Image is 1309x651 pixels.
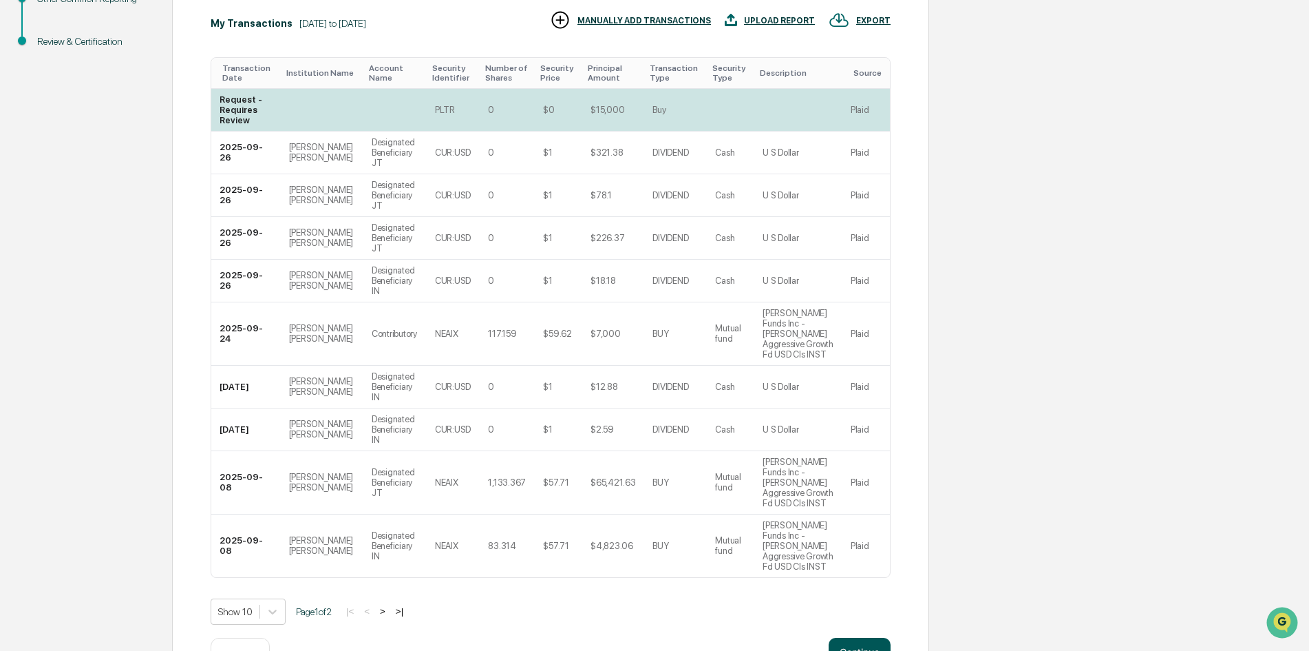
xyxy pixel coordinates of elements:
div: CUR:USD [435,424,471,435]
td: [DATE] [211,409,281,451]
div: [PERSON_NAME] Funds Inc - [PERSON_NAME] Aggressive Growth Fd USD Cls INST [763,308,834,360]
div: $57.71 [543,541,568,551]
div: $57.71 [543,477,568,488]
td: Designated Beneficiary IN [363,515,427,577]
div: [PERSON_NAME] Funds Inc - [PERSON_NAME] Aggressive Growth Fd USD Cls INST [763,520,834,572]
button: |< [342,606,358,617]
div: My Transactions [211,18,292,29]
div: 0 [488,276,494,286]
td: Plaid [842,260,890,302]
div: Cash [715,233,734,243]
div: Cash [715,382,734,392]
div: Toggle SortBy [650,63,701,83]
div: 83.314 [488,541,515,551]
div: U S Dollar [763,190,798,200]
div: [PERSON_NAME] [PERSON_NAME] [289,142,355,163]
div: BUY [652,541,668,551]
div: [PERSON_NAME] [PERSON_NAME] [289,535,355,556]
button: Start new chat [234,110,251,126]
div: Review & Certification [37,34,150,49]
div: [PERSON_NAME] Funds Inc - [PERSON_NAME] Aggressive Growth Fd USD Cls INST [763,457,834,508]
td: Plaid [842,366,890,409]
div: We're available if you need us! [47,119,174,130]
div: Request - Requires Review [220,94,273,125]
div: 0 [488,190,494,200]
td: Contributory [363,302,427,366]
td: Designated Beneficiary IN [363,409,427,451]
td: Plaid [842,302,890,366]
div: [PERSON_NAME] [PERSON_NAME] [289,185,355,205]
div: Cash [715,190,734,200]
span: Preclearance [28,174,89,187]
div: PLTR [435,105,455,115]
div: Mutual fund [715,323,746,344]
div: MANUALLY ADD TRANSACTIONS [577,16,711,25]
div: BUY [652,477,668,488]
div: $4,823.06 [590,541,633,551]
div: Cash [715,276,734,286]
div: Toggle SortBy [712,63,749,83]
div: NEAIX [435,329,458,339]
div: DIVIDEND [652,190,688,200]
div: $226.37 [590,233,624,243]
div: 0 [488,233,494,243]
div: $321.38 [590,147,623,158]
div: Mutual fund [715,472,746,493]
td: Plaid [842,451,890,515]
div: 1,133.367 [488,477,526,488]
div: $7,000 [590,329,620,339]
div: 🗄️ [100,175,111,186]
div: $2.59 [590,424,614,435]
td: 2025-09-26 [211,217,281,260]
div: 0 [488,382,494,392]
td: 2025-09-26 [211,260,281,302]
button: > [376,606,390,617]
p: How can we help? [14,29,251,51]
td: Plaid [842,409,890,451]
div: Toggle SortBy [760,68,837,78]
div: $1 [543,190,552,200]
a: 🗄️Attestations [94,168,176,193]
div: $1 [543,382,552,392]
div: UPLOAD REPORT [744,16,815,25]
td: Designated Beneficiary JT [363,174,427,217]
div: NEAIX [435,477,458,488]
button: < [360,606,374,617]
div: [PERSON_NAME] [PERSON_NAME] [289,376,355,397]
div: CUR:USD [435,276,471,286]
div: Toggle SortBy [369,63,421,83]
div: DIVIDEND [652,424,688,435]
a: Powered byPylon [97,233,167,244]
div: $15,000 [590,105,624,115]
div: $1 [543,233,552,243]
div: Toggle SortBy [588,63,639,83]
td: Designated Beneficiary IN [363,260,427,302]
div: EXPORT [856,16,891,25]
div: [PERSON_NAME] [PERSON_NAME] [289,323,355,344]
div: 0 [488,424,494,435]
td: Plaid [842,89,890,132]
div: Toggle SortBy [853,68,884,78]
div: [PERSON_NAME] [PERSON_NAME] [289,227,355,248]
td: Designated Beneficiary JT [363,451,427,515]
div: Toggle SortBy [432,63,475,83]
div: $1 [543,424,552,435]
div: U S Dollar [763,147,798,158]
div: $1 [543,147,552,158]
span: Data Lookup [28,200,87,214]
img: 1746055101610-c473b297-6a78-478c-a979-82029cc54cd1 [14,105,39,130]
td: [DATE] [211,366,281,409]
div: CUR:USD [435,382,471,392]
div: U S Dollar [763,276,798,286]
div: [PERSON_NAME] [PERSON_NAME] [289,472,355,493]
td: Plaid [842,174,890,217]
div: $78.1 [590,190,612,200]
img: EXPORT [829,10,849,30]
td: Designated Beneficiary JT [363,132,427,174]
div: Toggle SortBy [485,63,529,83]
div: [PERSON_NAME] [PERSON_NAME] [289,270,355,291]
div: Toggle SortBy [540,63,577,83]
div: Mutual fund [715,535,746,556]
div: 117.159 [488,329,516,339]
